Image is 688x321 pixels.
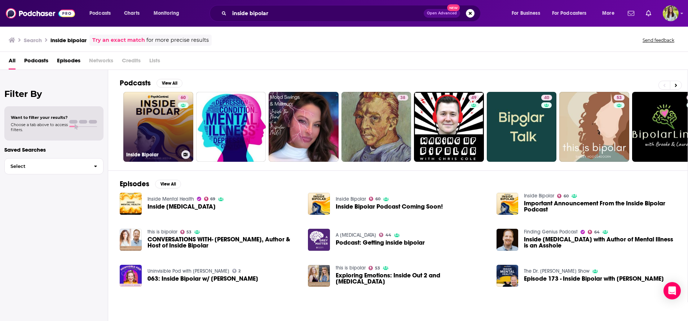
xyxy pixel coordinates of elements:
[640,37,676,43] button: Send feedback
[147,268,229,274] a: Uninvisible Pod with Lauren Freedman
[308,193,330,215] img: Inside Bipolar Podcast Coming Soon!
[232,269,241,273] a: 2
[9,55,16,70] a: All
[123,92,193,162] a: 60Inside Bipolar
[6,6,75,20] img: Podchaser - Follow, Share and Rate Podcasts
[336,196,366,202] a: Inside Bipolar
[663,5,679,21] span: Logged in as meaghanyoungblood
[11,122,68,132] span: Choose a tab above to access filters.
[385,233,391,237] span: 44
[186,231,191,234] span: 53
[155,180,181,188] button: View All
[210,197,215,201] span: 69
[594,231,600,234] span: 64
[229,8,424,19] input: Search podcasts, credits, & more...
[524,236,676,249] span: Inside [MEDICAL_DATA] with Author of Mental Illness is an Asshole
[625,7,637,19] a: Show notifications dropdown
[414,92,484,162] a: 49
[497,193,519,215] a: Important Announcement From the Inside Bipolar Podcast
[424,9,460,18] button: Open AdvancedNew
[541,95,552,101] a: 40
[369,197,380,201] a: 60
[497,265,519,287] img: Episode 173 - Inside Bipolar with Gabe Howard
[336,204,443,210] a: Inside Bipolar Podcast Coming Soon!
[216,5,488,22] div: Search podcasts, credits, & more...
[427,12,457,15] span: Open Advanced
[120,79,182,88] a: PodcastsView All
[524,276,664,282] span: Episode 173 - Inside Bipolar with [PERSON_NAME]
[11,115,68,120] span: Want to filter your results?
[4,89,103,99] h2: Filter By
[24,37,42,44] h3: Search
[447,4,460,11] span: New
[146,36,209,44] span: for more precise results
[84,8,120,19] button: open menu
[149,55,160,70] span: Lists
[524,268,590,274] a: The Dr. Joe Show
[120,179,149,188] h2: Episodes
[468,95,479,101] a: 49
[147,229,177,235] a: this is bipolar
[92,36,145,44] a: Try an exact match
[57,55,80,70] span: Episodes
[524,236,676,249] a: Inside Bipolar Disorder with Author of Mental Illness is an Asshole
[487,92,557,162] a: 40
[120,265,142,287] img: 063: Inside Bipolar w/ Natasha Tracy
[397,95,408,101] a: 38
[524,193,554,199] a: Inside Bipolar
[181,94,186,102] span: 60
[663,5,679,21] button: Show profile menu
[120,193,142,215] img: Inside Bipolar Disorder
[471,94,476,102] span: 49
[180,230,192,234] a: 53
[602,8,614,18] span: More
[336,240,425,246] a: Podcast: Getting inside bipolar
[4,158,103,174] button: Select
[149,8,189,19] button: open menu
[369,266,380,270] a: 53
[308,265,330,287] img: Exploring Emotions: Inside Out 2 and Bipolar Disorder
[4,146,103,153] p: Saved Searches
[204,197,216,201] a: 69
[663,282,681,299] div: Open Intercom Messenger
[122,55,141,70] span: Credits
[557,194,569,198] a: 60
[341,92,411,162] a: 38
[147,236,300,249] a: CONVERSATIONS WITH- Gabe Howard, Author & Host of Inside Bipolar
[147,236,300,249] span: CONVERSATIONS WITH- [PERSON_NAME], Author & Host of Inside Bipolar
[379,233,391,237] a: 44
[375,267,380,270] span: 53
[178,95,189,101] a: 60
[156,79,182,88] button: View All
[126,152,178,158] h3: Inside Bipolar
[597,8,623,19] button: open menu
[50,37,87,44] h3: inside bipolar
[552,8,587,18] span: For Podcasters
[497,229,519,251] img: Inside Bipolar Disorder with Author of Mental Illness is an Asshole
[24,55,48,70] a: Podcasts
[336,232,376,238] a: A Grey Matter
[120,229,142,251] img: CONVERSATIONS WITH- Gabe Howard, Author & Host of Inside Bipolar
[559,92,629,162] a: 53
[524,229,578,235] a: Finding Genius Podcast
[547,8,597,19] button: open menu
[5,164,88,169] span: Select
[336,265,366,271] a: this is bipolar
[120,79,151,88] h2: Podcasts
[308,229,330,251] img: Podcast: Getting inside bipolar
[238,269,241,273] span: 2
[89,55,113,70] span: Networks
[147,204,216,210] a: Inside Bipolar Disorder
